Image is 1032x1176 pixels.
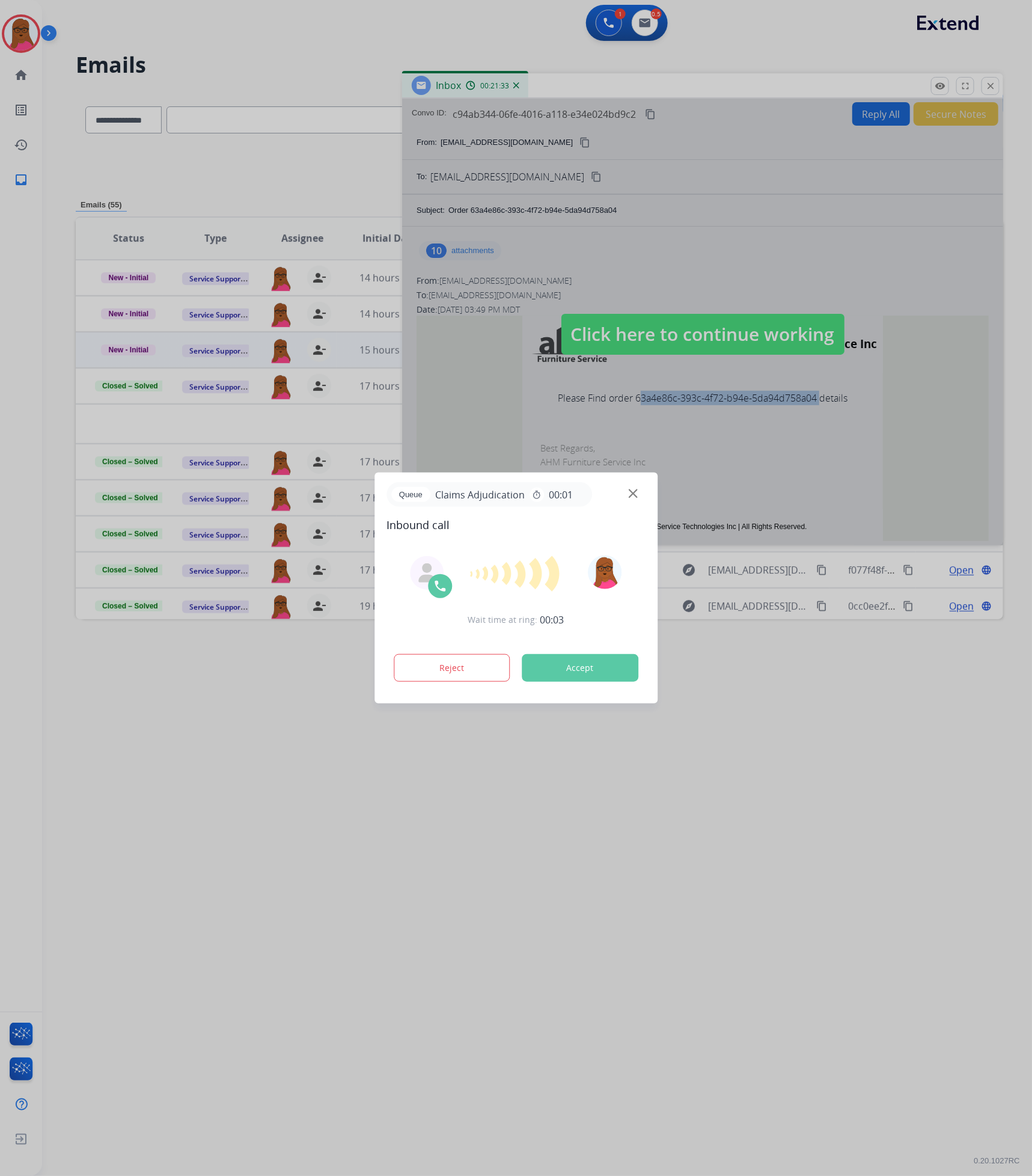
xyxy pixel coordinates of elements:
span: 00:01 [549,488,573,502]
mat-icon: timer [532,490,542,500]
span: Claims Adjudication [430,488,530,502]
p: 0.20.1027RC [974,1154,1020,1169]
p: Queue [391,487,430,502]
img: avatar [588,556,622,589]
img: call-icon [433,579,447,593]
span: Inbound call [386,516,646,533]
span: 00:03 [540,613,564,627]
button: Reject [394,654,510,682]
img: agent-avatar [417,563,436,583]
span: Wait time at ring: [468,614,538,626]
img: close-button [629,489,638,498]
button: Accept [522,654,638,682]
